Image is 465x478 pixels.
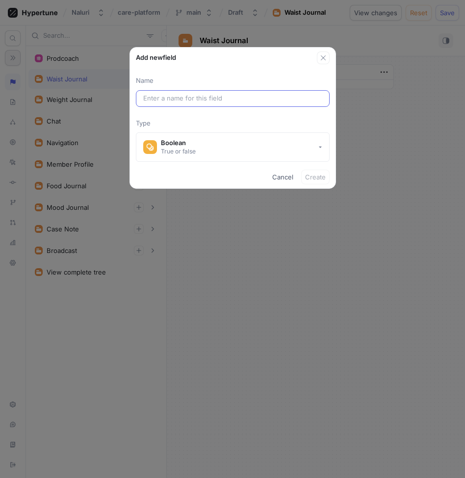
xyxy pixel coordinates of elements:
div: Boolean [161,139,196,147]
button: BooleanTrue or false [136,132,330,162]
button: Create [301,170,330,184]
input: Enter a name for this field [143,94,322,103]
p: Add new field [136,53,176,63]
span: Create [305,174,326,180]
span: Cancel [272,174,293,180]
div: True or false [161,147,196,155]
p: Name [136,76,330,86]
button: Cancel [268,170,297,184]
p: Type [136,119,330,128]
